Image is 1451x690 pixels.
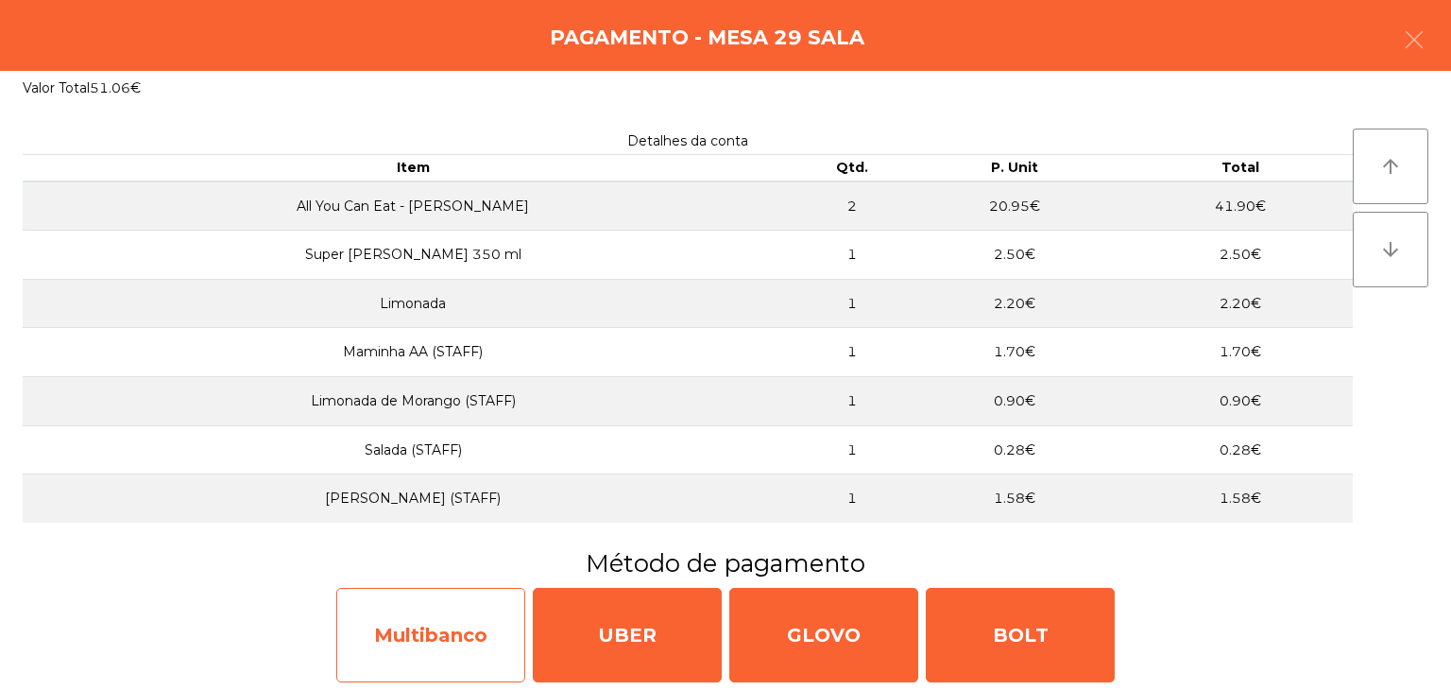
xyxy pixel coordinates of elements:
td: 0.90€ [901,377,1127,426]
th: Qtd. [803,155,901,181]
th: Item [23,155,803,181]
th: P. Unit [901,155,1127,181]
td: 2.50€ [1127,231,1353,280]
td: 1 [803,425,901,474]
td: All You Can Eat - [PERSON_NAME] [23,181,803,231]
th: Total [1127,155,1353,181]
td: Maminha AA (STAFF) [23,328,803,377]
td: 0.28€ [901,425,1127,474]
td: 2 [803,181,901,231]
td: 1.58€ [1127,474,1353,523]
td: 1.70€ [1127,328,1353,377]
h4: Pagamento - Mesa 29 Sala [550,24,864,52]
span: Detalhes da conta [627,132,748,149]
td: Limonada [23,279,803,328]
td: 2.20€ [1127,279,1353,328]
td: 1.58€ [901,474,1127,523]
td: Limonada de Morango (STAFF) [23,377,803,426]
div: BOLT [926,588,1115,682]
td: 0.28€ [1127,425,1353,474]
td: 1 [803,328,901,377]
td: 1 [803,231,901,280]
button: arrow_upward [1353,129,1428,204]
div: Multibanco [336,588,525,682]
td: 1 [803,279,901,328]
span: 51.06€ [90,79,141,96]
td: 20.95€ [901,181,1127,231]
td: 0.90€ [1127,377,1353,426]
td: Salada (STAFF) [23,425,803,474]
td: 2.50€ [901,231,1127,280]
div: GLOVO [729,588,918,682]
td: 1 [803,377,901,426]
i: arrow_downward [1379,238,1402,261]
span: Valor Total [23,79,90,96]
td: 1 [803,474,901,523]
td: 41.90€ [1127,181,1353,231]
div: UBER [533,588,722,682]
h3: Método de pagamento [14,546,1437,580]
td: [PERSON_NAME] (STAFF) [23,474,803,523]
td: 2.20€ [901,279,1127,328]
td: 1.70€ [901,328,1127,377]
button: arrow_downward [1353,212,1428,287]
i: arrow_upward [1379,155,1402,178]
td: Super [PERSON_NAME] 350 ml [23,231,803,280]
